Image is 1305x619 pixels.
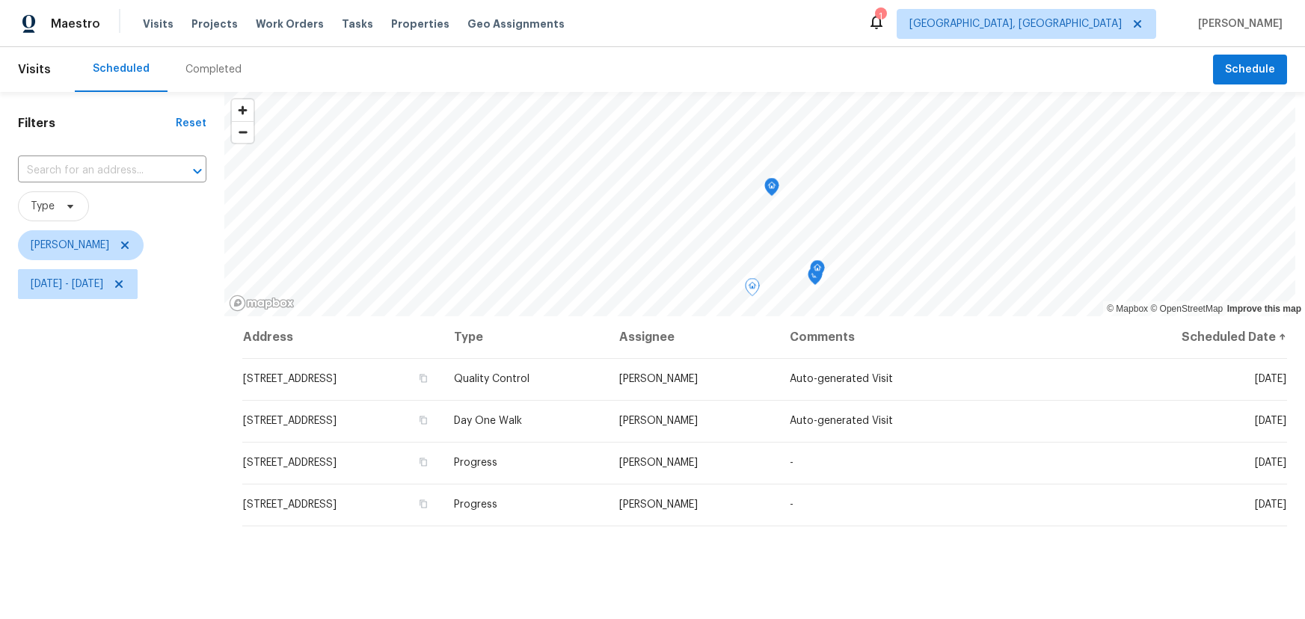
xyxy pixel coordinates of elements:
span: Day One Walk [454,416,522,426]
span: [PERSON_NAME] [1192,16,1283,31]
span: Work Orders [256,16,324,31]
div: 1 [875,9,885,24]
a: Mapbox homepage [229,295,295,312]
span: [DATE] [1255,458,1286,468]
button: Copy Address [417,455,430,469]
div: Scheduled [93,61,150,76]
span: [DATE] - [DATE] [31,277,103,292]
span: [STREET_ADDRESS] [243,458,337,468]
span: Visits [18,53,51,86]
span: Auto-generated Visit [790,374,893,384]
span: Projects [191,16,238,31]
span: Quality Control [454,374,529,384]
span: [PERSON_NAME] [619,499,698,510]
span: [GEOGRAPHIC_DATA], [GEOGRAPHIC_DATA] [909,16,1122,31]
button: Zoom in [232,99,254,121]
th: Type [442,316,608,358]
a: Improve this map [1227,304,1301,314]
span: [PERSON_NAME] [619,458,698,468]
div: Map marker [764,178,779,201]
span: Schedule [1225,61,1275,79]
span: [STREET_ADDRESS] [243,416,337,426]
th: Scheduled Date ↑ [1091,316,1287,358]
button: Copy Address [417,413,430,427]
button: Zoom out [232,121,254,143]
span: [PERSON_NAME] [619,416,698,426]
button: Copy Address [417,372,430,385]
span: Zoom out [232,122,254,143]
div: Map marker [810,260,825,283]
span: Geo Assignments [467,16,565,31]
span: [DATE] [1255,416,1286,426]
div: Map marker [808,267,823,290]
button: Copy Address [417,497,430,511]
th: Comments [778,316,1091,358]
a: Mapbox [1107,304,1148,314]
span: [STREET_ADDRESS] [243,374,337,384]
span: Tasks [342,19,373,29]
button: Open [187,161,208,182]
span: [DATE] [1255,374,1286,384]
div: Map marker [745,278,760,301]
canvas: Map [224,92,1295,316]
span: [DATE] [1255,499,1286,510]
span: - [790,499,793,510]
th: Assignee [607,316,778,358]
div: Completed [185,62,242,77]
span: Auto-generated Visit [790,416,893,426]
span: Progress [454,499,497,510]
span: - [790,458,793,468]
span: Properties [391,16,449,31]
span: [PERSON_NAME] [31,238,109,253]
a: OpenStreetMap [1150,304,1223,314]
th: Address [242,316,442,358]
span: [STREET_ADDRESS] [243,499,337,510]
input: Search for an address... [18,159,165,182]
span: Maestro [51,16,100,31]
div: Reset [176,116,206,131]
span: [PERSON_NAME] [619,374,698,384]
span: Progress [454,458,497,468]
span: Type [31,199,55,214]
span: Visits [143,16,174,31]
button: Schedule [1213,55,1287,85]
h1: Filters [18,116,176,131]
